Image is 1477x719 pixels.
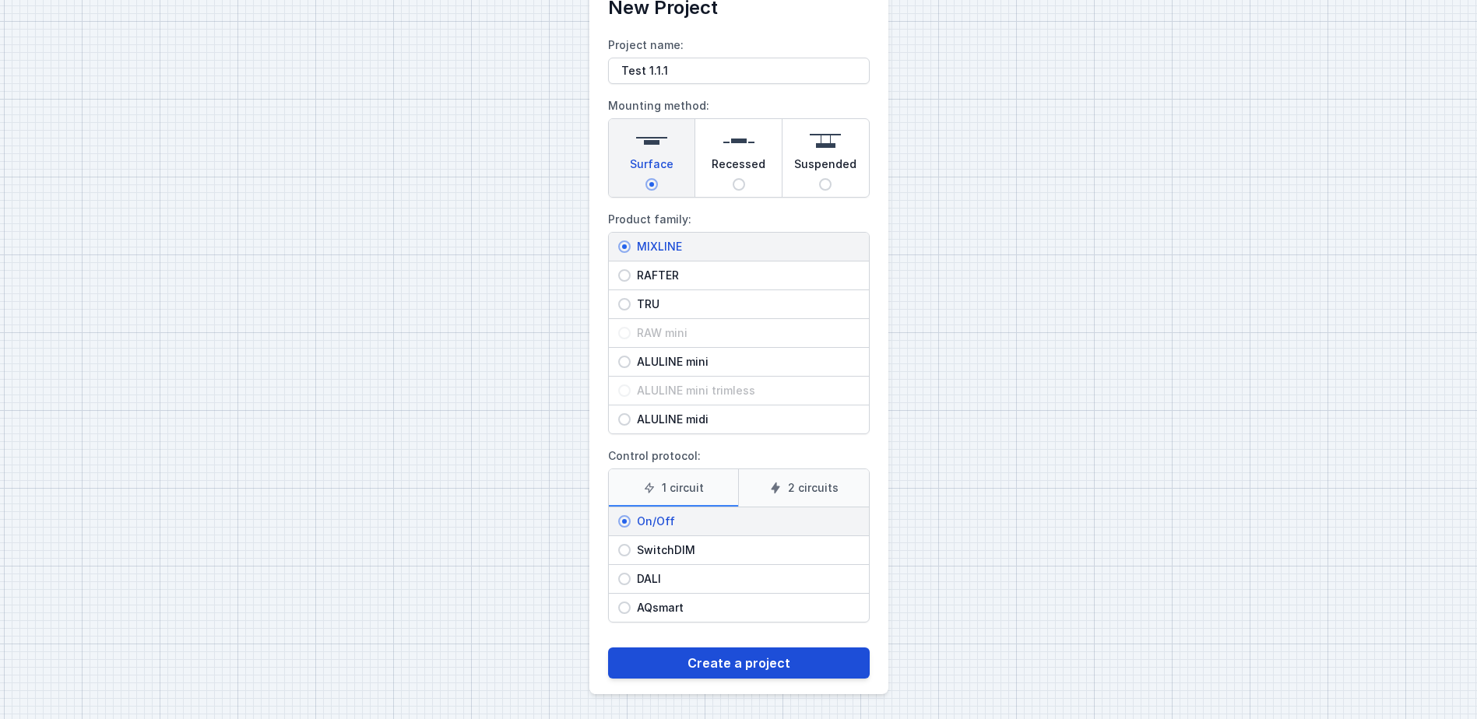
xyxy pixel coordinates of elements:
[819,178,832,191] input: Suspended
[608,444,870,623] label: Control protocol:
[618,602,631,614] input: AQsmart
[618,515,631,528] input: On/Off
[608,93,870,198] label: Mounting method:
[631,542,860,558] span: SwitchDIM
[631,571,860,587] span: DALI
[618,356,631,368] input: ALULINE mini
[608,207,870,434] label: Product family:
[618,413,631,426] input: ALULINE midi
[631,600,860,616] span: AQsmart
[631,354,860,370] span: ALULINE mini
[608,647,870,679] button: Create a project
[631,268,860,283] span: RAFTER
[631,514,860,529] span: On/Off
[712,156,765,178] span: Recessed
[794,156,856,178] span: Suspended
[723,125,754,156] img: recessed.svg
[738,469,869,507] label: 2 circuits
[609,469,739,507] label: 1 circuit
[618,269,631,282] input: RAFTER
[630,156,673,178] span: Surface
[631,296,860,312] span: TRU
[631,412,860,427] span: ALULINE midi
[810,125,841,156] img: suspended.svg
[608,58,870,84] input: Project name:
[645,178,658,191] input: Surface
[636,125,667,156] img: surface.svg
[618,298,631,310] input: TRU
[631,239,860,254] span: MIXLINE
[618,240,631,253] input: MIXLINE
[618,573,631,585] input: DALI
[618,544,631,556] input: SwitchDIM
[733,178,745,191] input: Recessed
[608,33,870,84] label: Project name:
